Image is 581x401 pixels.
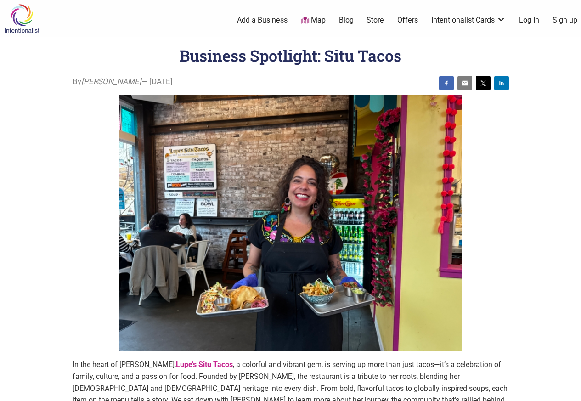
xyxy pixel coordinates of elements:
a: Lupe’s Situ Tacos [176,360,233,369]
span: By — [DATE] [73,76,173,88]
img: twitter sharing button [479,79,487,87]
a: Intentionalist Cards [431,15,506,25]
img: email sharing button [461,79,468,87]
i: [PERSON_NAME] [81,77,141,86]
a: Add a Business [237,15,288,25]
a: Log In [519,15,539,25]
a: Store [367,15,384,25]
h1: Business Spotlight: Situ Tacos [180,45,401,66]
a: Blog [339,15,354,25]
img: linkedin sharing button [498,79,505,87]
img: facebook sharing button [443,79,450,87]
a: Map [301,15,326,26]
a: Offers [397,15,418,25]
a: Sign up [553,15,577,25]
